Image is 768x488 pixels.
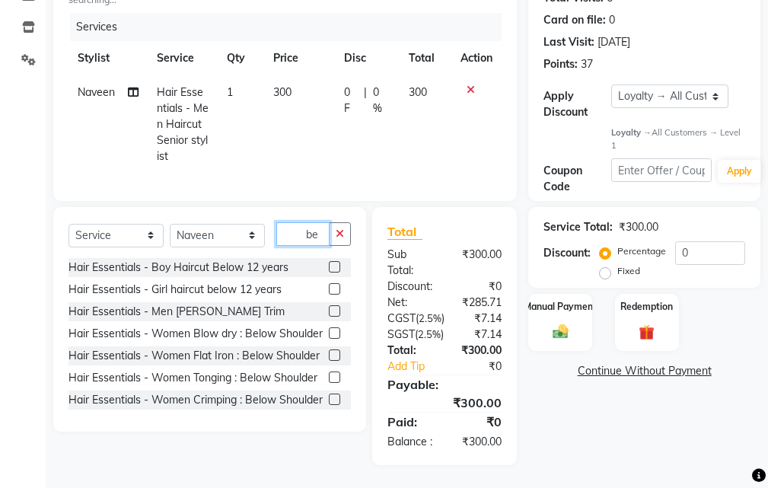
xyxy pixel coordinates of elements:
div: Hair Essentials - Women Flat Iron : Below Shoulder [69,348,320,364]
span: 0 F [344,85,359,116]
div: Hair Essentials - Women Tonging : Below Shoulder [69,370,317,386]
div: ₹7.14 [456,311,513,327]
div: Hair Essentials - Women Crimping : Below Shoulder [69,392,323,408]
button: Apply [718,160,761,183]
div: ( ) [376,311,456,327]
div: Hair Essentials - Girl haircut below 12 years [69,282,282,298]
input: Search or Scan [276,222,330,246]
th: Action [451,41,502,75]
div: Discount: [543,245,591,261]
div: ₹7.14 [455,327,513,343]
span: SGST [387,327,415,341]
div: Balance : [376,434,445,450]
div: ₹300.00 [445,343,513,359]
span: 2.5% [419,312,441,324]
div: ₹300.00 [445,434,513,450]
div: ₹0 [445,279,513,295]
a: Continue Without Payment [531,363,757,379]
div: Service Total: [543,219,613,235]
label: Percentage [617,244,666,258]
div: ₹300.00 [376,394,513,412]
div: 0 [609,12,615,28]
span: 1 [227,85,233,99]
div: 37 [581,56,593,72]
th: Price [264,41,334,75]
span: CGST [387,311,416,325]
span: Hair Essentials - Men Haircut Senior stylist [157,85,209,163]
span: Total [387,224,422,240]
div: ₹0 [445,413,513,431]
div: Paid: [376,413,445,431]
label: Manual Payment [524,300,597,314]
th: Service [148,41,218,75]
div: Coupon Code [543,163,610,195]
div: Apply Discount [543,88,610,120]
span: 300 [273,85,292,99]
div: Sub Total: [376,247,445,279]
span: | [364,85,367,116]
a: Add Tip [376,359,456,375]
label: Redemption [620,300,673,314]
th: Stylist [69,41,148,75]
img: _gift.svg [634,323,659,342]
strong: Loyalty → [611,127,652,138]
span: Naveen [78,85,115,99]
div: Services [70,13,513,41]
label: Fixed [617,264,640,278]
th: Qty [218,41,264,75]
div: Card on file: [543,12,606,28]
div: Total: [376,343,445,359]
div: Points: [543,56,578,72]
input: Enter Offer / Coupon Code [611,158,712,182]
div: ₹300.00 [445,247,513,279]
div: Hair Essentials - Men [PERSON_NAME] Trim [69,304,285,320]
div: ( ) [376,327,455,343]
th: Total [400,41,451,75]
span: 0 % [373,85,390,116]
th: Disc [335,41,400,75]
div: [DATE] [598,34,630,50]
div: Hair Essentials - Boy Haircut Below 12 years [69,260,288,276]
img: _cash.svg [548,323,573,340]
span: 300 [409,85,427,99]
div: Hair Essentials - Women Blow dry : Below Shoulder [69,326,323,342]
div: ₹0 [456,359,513,375]
div: ₹300.00 [619,219,658,235]
div: Payable: [376,375,513,394]
span: 2.5% [418,328,441,340]
div: Last Visit: [543,34,594,50]
div: Discount: [376,279,445,295]
div: ₹285.71 [445,295,513,311]
div: All Customers → Level 1 [611,126,745,152]
div: Net: [376,295,445,311]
